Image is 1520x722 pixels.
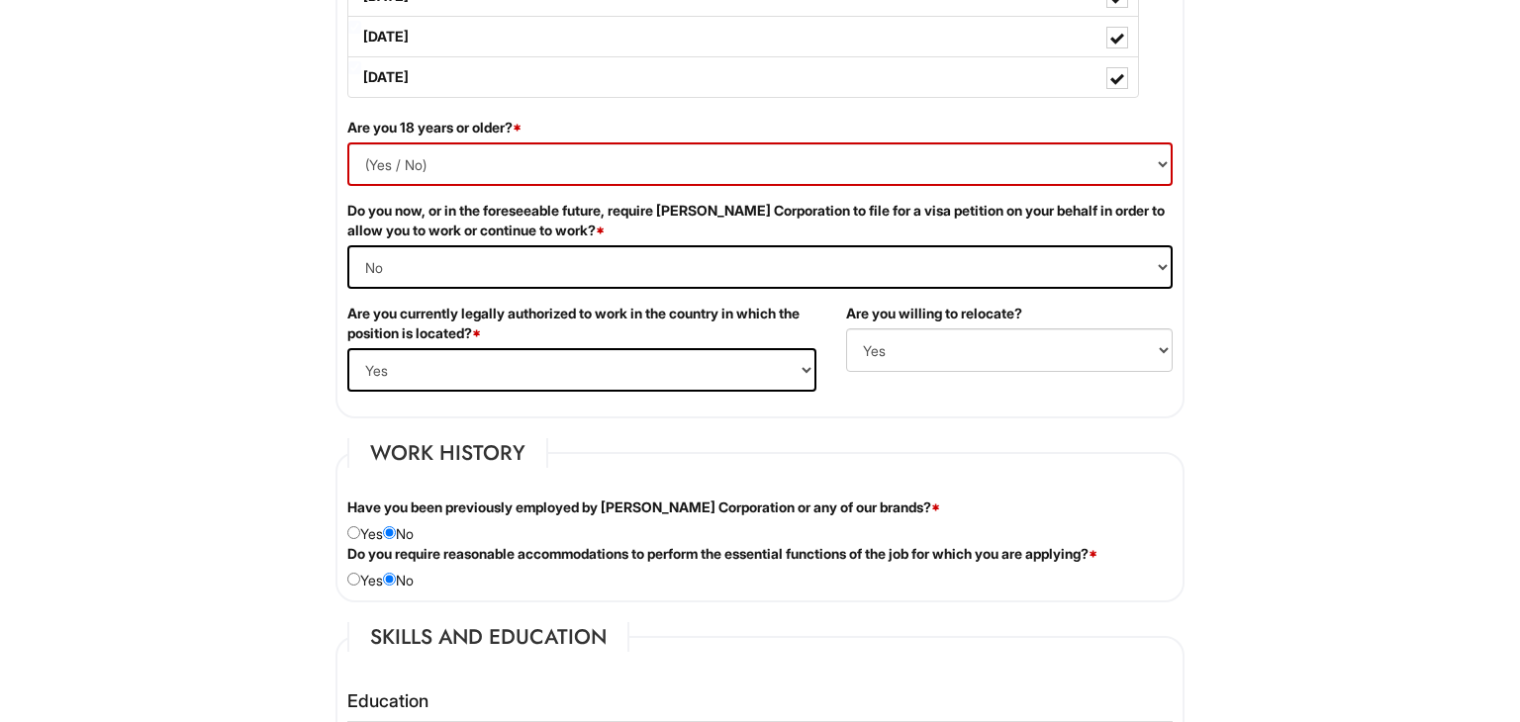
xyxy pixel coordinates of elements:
[347,245,1173,289] select: (Yes / No)
[347,118,522,137] label: Are you 18 years or older?
[347,497,940,517] label: Have you been previously employed by [PERSON_NAME] Corporation or any of our brands?
[348,17,1138,56] label: [DATE]
[347,691,1173,711] h4: Education
[347,348,816,392] select: (Yes / No)
[332,544,1187,590] div: Yes No
[347,438,548,468] legend: Work History
[348,57,1138,97] label: [DATE]
[347,622,629,652] legend: Skills and Education
[347,142,1173,186] select: (Yes / No)
[846,328,1173,372] select: (Yes / No)
[846,304,1022,323] label: Are you willing to relocate?
[332,497,1187,544] div: Yes No
[347,201,1173,240] label: Do you now, or in the foreseeable future, require [PERSON_NAME] Corporation to file for a visa pe...
[347,304,816,343] label: Are you currently legally authorized to work in the country in which the position is located?
[347,544,1097,564] label: Do you require reasonable accommodations to perform the essential functions of the job for which ...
